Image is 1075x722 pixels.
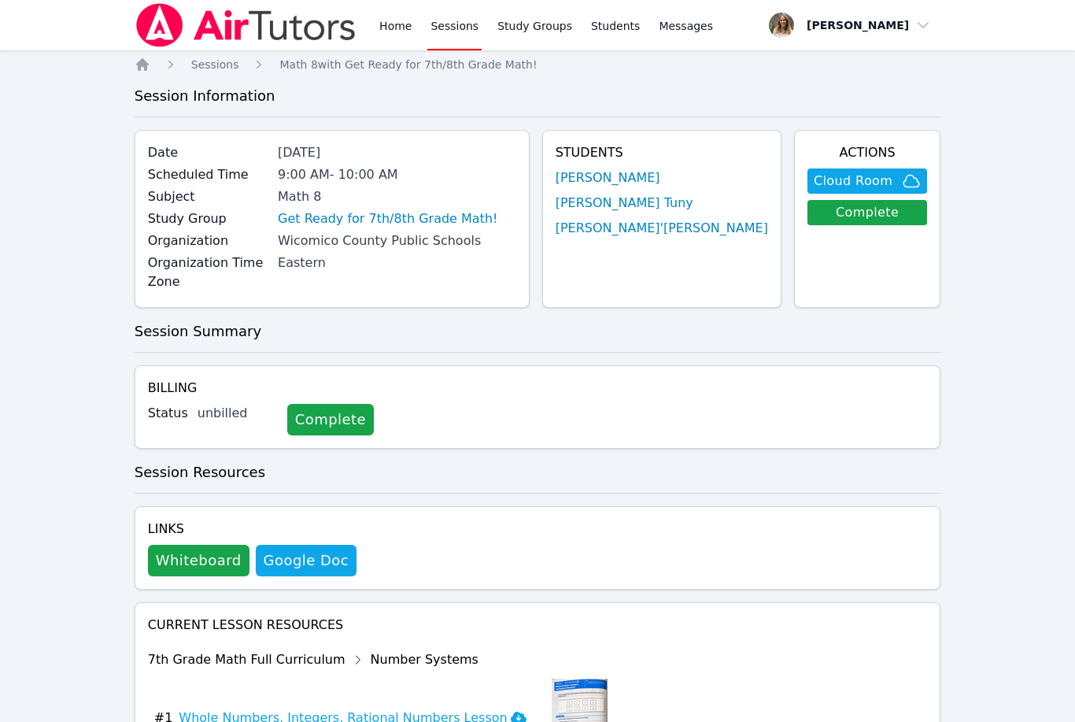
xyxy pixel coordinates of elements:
[135,3,357,47] img: Air Tutors
[556,168,660,187] a: [PERSON_NAME]
[148,520,356,539] h4: Links
[148,379,928,398] h4: Billing
[556,143,768,162] h4: Students
[148,143,268,162] label: Date
[135,461,941,483] h3: Session Resources
[556,194,693,213] a: [PERSON_NAME] Tuny
[148,209,268,228] label: Study Group
[278,209,497,228] a: Get Ready for 7th/8th Grade Math!
[191,58,239,71] span: Sessions
[279,58,537,71] span: Math 8 with Get Ready for 7th/8th Grade Math!
[807,168,927,194] button: Cloud Room
[814,172,892,191] span: Cloud Room
[807,143,927,162] h4: Actions
[148,231,268,250] label: Organization
[135,57,941,72] nav: Breadcrumb
[278,165,516,184] div: 9:00 AM - 10:00 AM
[148,254,268,291] label: Organization Time Zone
[278,143,516,162] div: [DATE]
[135,85,941,107] h3: Session Information
[278,254,516,272] div: Eastern
[148,616,928,635] h4: Current Lesson Resources
[256,545,356,576] a: Google Doc
[148,545,249,576] button: Whiteboard
[287,404,374,435] a: Complete
[191,57,239,72] a: Sessions
[148,187,268,206] label: Subject
[148,404,188,423] label: Status
[807,200,927,225] a: Complete
[278,231,516,250] div: Wicomico County Public Schools
[135,320,941,342] h3: Session Summary
[659,18,713,34] span: Messages
[198,404,275,423] div: unbilled
[148,165,268,184] label: Scheduled Time
[278,187,516,206] div: Math 8
[148,647,608,672] div: 7th Grade Math Full Curriculum Number Systems
[556,219,768,238] a: [PERSON_NAME]'[PERSON_NAME]
[279,57,537,72] a: Math 8with Get Ready for 7th/8th Grade Math!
